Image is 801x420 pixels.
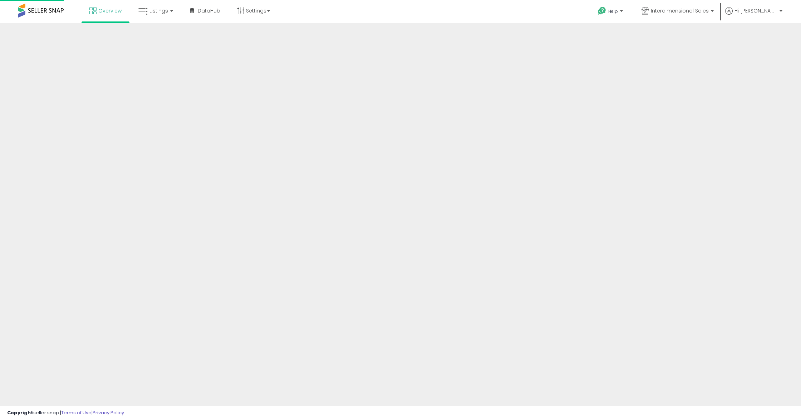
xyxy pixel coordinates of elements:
[608,8,618,14] span: Help
[598,6,606,15] i: Get Help
[198,7,220,14] span: DataHub
[651,7,709,14] span: Interdimensional Sales
[725,7,782,23] a: Hi [PERSON_NAME]
[149,7,168,14] span: Listings
[734,7,777,14] span: Hi [PERSON_NAME]
[98,7,122,14] span: Overview
[592,1,630,23] a: Help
